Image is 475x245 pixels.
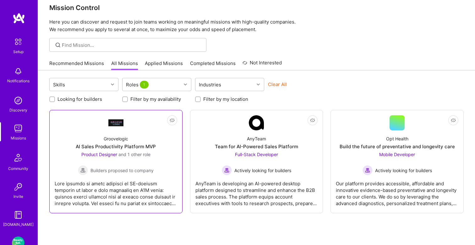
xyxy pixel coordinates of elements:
[55,115,177,208] a: Company LogoGroovelogicAI Sales Productivity Platform MVPProduct Designer and 1 other roleBuilder...
[336,175,458,207] div: Our platform provides accessible, affordable and innovative evidence-based preventative and longe...
[49,18,464,33] p: Here you can discover and request to join teams working on meaningful missions with high-quality ...
[386,135,408,142] div: Opt Health
[11,135,26,141] div: Missions
[222,165,232,175] img: Actively looking for builders
[451,118,456,123] i: icon EyeClosed
[7,78,30,84] div: Notifications
[12,209,25,221] img: guide book
[78,165,88,175] img: Builders proposed to company
[104,135,128,142] div: Groovelogic
[190,60,236,70] a: Completed Missions
[62,42,202,48] input: Find Mission...
[249,115,264,130] img: Company Logo
[195,175,318,207] div: AnyTeam is developing an AI-powered desktop platform designed to streamline and enhance the B2B s...
[170,118,175,123] i: icon EyeClosed
[118,152,150,157] span: and 1 other role
[145,60,183,70] a: Applied Missions
[108,119,123,126] img: Company Logo
[215,143,298,150] div: Team for AI-Powered Sales Platform
[111,60,138,70] a: All Missions
[55,175,177,207] div: Lore ipsumdo si ametc adipisci el SE-doeiusm temporin ut labor e dolo magnaaliq en A1M venia: qui...
[90,167,154,174] span: Builders proposed to company
[76,143,156,150] div: AI Sales Productivity Platform MVP
[14,193,23,200] div: Invite
[52,80,67,89] div: Skills
[11,150,26,165] img: Community
[12,94,25,107] img: discovery
[247,135,266,142] div: AnyTeam
[49,60,104,70] a: Recommended Missions
[8,165,28,172] div: Community
[3,221,34,228] div: [DOMAIN_NAME]
[12,181,25,193] img: Invite
[340,143,455,150] div: Build the future of preventative and longevity care
[235,152,278,157] span: Full-Stack Developer
[13,48,24,55] div: Setup
[140,81,149,89] span: 1
[310,118,315,123] i: icon EyeClosed
[81,152,117,157] span: Product Designer
[9,107,27,113] div: Discovery
[49,4,464,12] h3: Mission Control
[111,83,114,86] i: icon Chevron
[12,122,25,135] img: teamwork
[268,81,287,88] button: Clear All
[124,80,151,89] div: Roles
[203,96,248,102] label: Filter by my location
[197,80,223,89] div: Industries
[195,115,318,208] a: Company LogoAnyTeamTeam for AI-Powered Sales PlatformFull-Stack Developer Actively looking for bu...
[12,35,25,48] img: setup
[375,167,432,174] span: Actively looking for builders
[363,165,373,175] img: Actively looking for builders
[336,115,458,208] a: Opt HealthBuild the future of preventative and longevity careMobile Developer Actively looking fo...
[12,65,25,78] img: bell
[13,13,25,24] img: logo
[57,96,102,102] label: Looking for builders
[234,167,291,174] span: Actively looking for builders
[257,83,260,86] i: icon Chevron
[130,96,181,102] label: Filter by my availability
[379,152,415,157] span: Mobile Developer
[243,59,282,70] a: Not Interested
[54,41,62,49] i: icon SearchGrey
[184,83,187,86] i: icon Chevron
